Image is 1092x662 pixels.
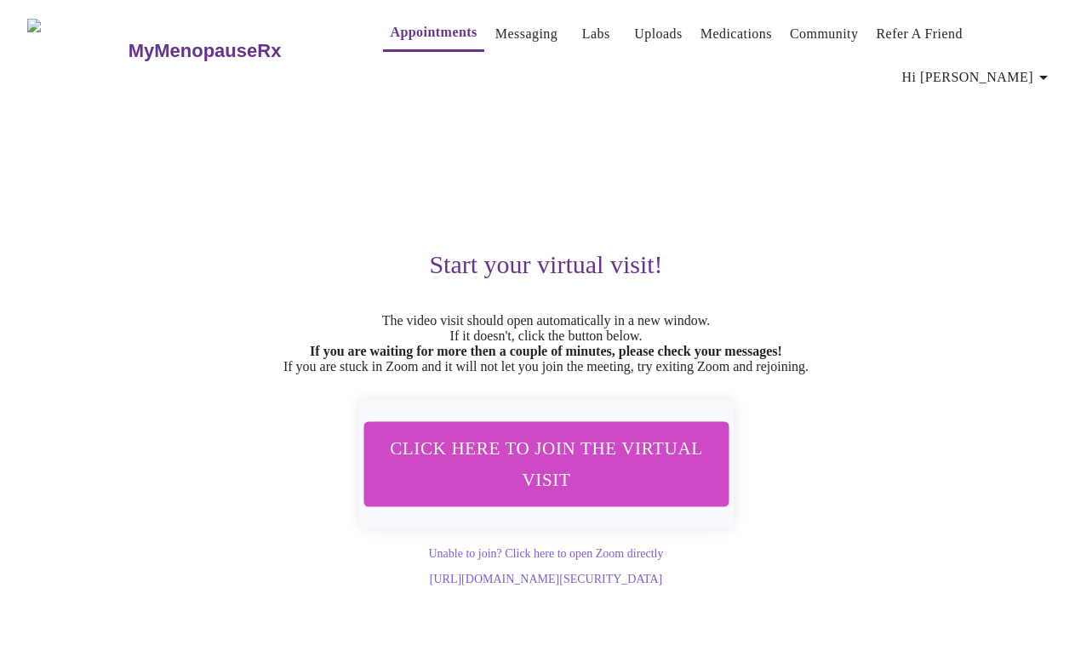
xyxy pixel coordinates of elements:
[430,573,662,585] a: [URL][DOMAIN_NAME][SECURITY_DATA]
[428,547,663,560] a: Unable to join? Click here to open Zoom directly
[390,20,477,44] a: Appointments
[694,17,779,51] button: Medications
[27,313,1065,374] p: The video visit should open automatically in a new window. If it doesn't, click the button below....
[27,19,126,83] img: MyMenopauseRx Logo
[902,66,1054,89] span: Hi [PERSON_NAME]
[27,250,1065,279] h3: Start your virtual visit!
[363,421,729,506] button: Click here to join the virtual visit
[489,17,564,51] button: Messaging
[126,21,349,81] a: MyMenopauseRx
[495,22,557,46] a: Messaging
[129,40,282,62] h3: MyMenopauseRx
[700,22,772,46] a: Medications
[876,22,963,46] a: Refer a Friend
[569,17,623,51] button: Labs
[869,17,969,51] button: Refer a Friend
[634,22,683,46] a: Uploads
[582,22,610,46] a: Labs
[895,60,1061,94] button: Hi [PERSON_NAME]
[790,22,859,46] a: Community
[627,17,689,51] button: Uploads
[783,17,866,51] button: Community
[386,432,706,495] span: Click here to join the virtual visit
[383,15,483,52] button: Appointments
[310,344,782,358] strong: If you are waiting for more then a couple of minutes, please check your messages!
